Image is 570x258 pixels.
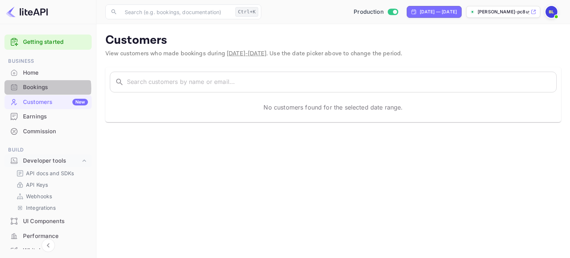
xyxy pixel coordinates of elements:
p: API docs and SDKs [26,169,74,177]
span: View customers who made bookings during . Use the date picker above to change the period. [105,50,402,58]
div: API Keys [13,179,89,190]
span: [DATE] - [DATE] [227,50,266,58]
a: Integrations [16,204,86,212]
img: LiteAPI logo [6,6,48,18]
p: Customers [105,33,561,48]
a: API docs and SDKs [16,169,86,177]
div: Switch to Sandbox mode [351,8,401,16]
span: Production [354,8,384,16]
div: API docs and SDKs [13,168,89,179]
div: UI Components [4,214,92,229]
a: Commission [4,124,92,138]
div: Whitelabel [23,246,88,255]
div: Developer tools [4,154,92,167]
a: Bookings [4,80,92,94]
div: Bookings [23,83,88,92]
a: Whitelabel [4,244,92,257]
div: Commission [23,127,88,136]
div: Integrations [13,202,89,213]
div: Commission [4,124,92,139]
div: Earnings [4,110,92,124]
div: Developer tools [23,157,81,165]
div: Ctrl+K [235,7,258,17]
img: Bidit LK [546,6,557,18]
p: [PERSON_NAME]-pc8uy.nuitee.... [478,9,529,15]
div: Home [23,69,88,77]
div: Getting started [4,35,92,50]
a: Webhooks [16,192,86,200]
div: Performance [23,232,88,241]
input: Search (e.g. bookings, documentation) [120,4,232,19]
div: Earnings [23,112,88,121]
div: UI Components [23,217,88,226]
div: Bookings [4,80,92,95]
div: New [72,99,88,105]
a: UI Components [4,214,92,228]
p: Webhooks [26,192,52,200]
button: Collapse navigation [42,239,55,252]
div: Webhooks [13,191,89,202]
span: Business [4,57,92,65]
a: Home [4,66,92,79]
div: Home [4,66,92,80]
a: CustomersNew [4,95,92,109]
span: Build [4,146,92,154]
a: Performance [4,229,92,243]
p: No customers found for the selected date range. [263,103,403,112]
a: API Keys [16,181,86,189]
div: Click to change the date range period [407,6,462,18]
a: Earnings [4,110,92,123]
p: Integrations [26,204,56,212]
input: Search customers by name or email... [127,72,557,92]
a: Getting started [23,38,88,46]
div: [DATE] — [DATE] [420,9,457,15]
div: Customers [23,98,88,107]
p: API Keys [26,181,48,189]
